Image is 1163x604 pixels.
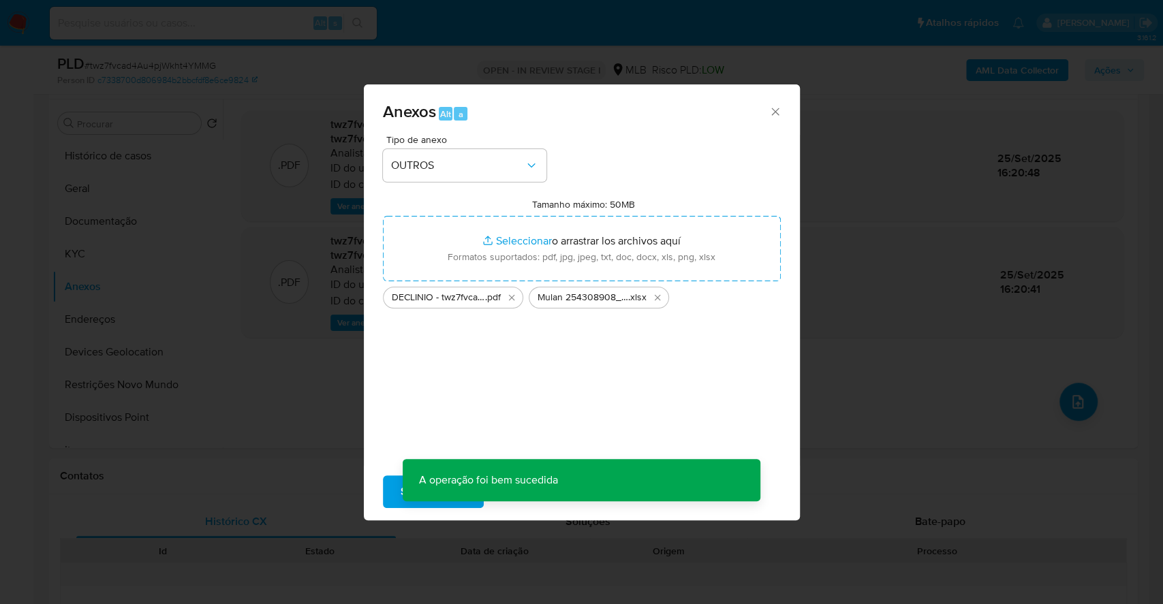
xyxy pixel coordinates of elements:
span: DECLINIO - twz7fvcad4Au4pjWkht4YMMG - CPF 92066771953 - [PERSON_NAME] - Documentos Google [392,291,485,304]
label: Tamanho máximo: 50MB [532,198,635,210]
span: .xlsx [628,291,647,304]
button: OUTROS [383,149,546,182]
span: a [459,108,463,121]
p: A operação foi bem sucedida [403,459,574,501]
button: Cerrar [769,105,781,117]
span: Mulan 254308908_2025_09_25_06_47_35 [538,291,628,304]
button: Subir arquivo [383,475,484,508]
span: Cancelar [507,477,551,507]
span: OUTROS [391,159,525,172]
span: Alt [440,108,451,121]
span: .pdf [485,291,501,304]
span: Tipo de anexo [386,135,550,144]
span: Anexos [383,99,436,123]
button: Eliminar Mulan 254308908_2025_09_25_06_47_35.xlsx [649,289,666,306]
span: Subir arquivo [401,477,466,507]
button: Eliminar DECLINIO - twz7fvcad4Au4pjWkht4YMMG - CPF 92066771953 - RUI JACKSON ROEDER - Documentos ... [503,289,520,306]
ul: Archivos seleccionados [383,281,781,308]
